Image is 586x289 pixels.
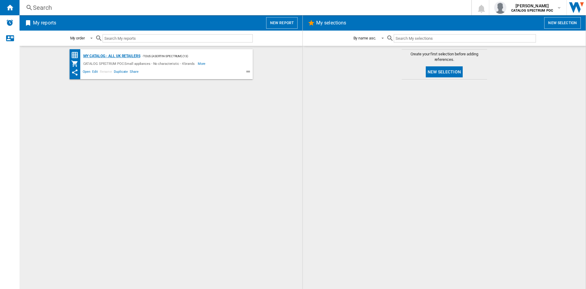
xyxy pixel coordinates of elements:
ng-md-icon: This report has been shared with you [71,69,78,76]
img: alerts-logo.svg [6,19,13,26]
span: Edit [91,69,99,76]
span: Duplicate [113,69,129,76]
span: More [198,60,207,67]
div: Price Ranking [71,51,82,59]
img: profile.jpg [494,2,506,14]
div: Search [33,3,455,12]
div: My Catalog - all UK retailers [82,52,140,60]
div: CATALOG SPECTRUM POC:Small appliances - No characteristic - 4 brands [82,60,198,67]
button: New selection [426,66,463,77]
div: By name asc. [353,36,376,40]
button: New selection [544,17,581,29]
b: CATALOG SPECTRUM POC [511,9,553,13]
span: Share [129,69,139,76]
input: Search My selections [394,34,536,43]
button: New report [266,17,298,29]
span: [PERSON_NAME] [511,3,553,9]
div: My order [70,36,85,40]
h2: My selections [315,17,347,29]
h2: My reports [32,17,57,29]
input: Search My reports [103,34,253,43]
div: My Assortment [71,60,82,67]
span: Rename [99,69,113,76]
div: - TOUS (asertin-spectrum) (13) [140,52,241,60]
span: Open [82,69,92,76]
span: Create your first selection before adding references. [402,51,487,62]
